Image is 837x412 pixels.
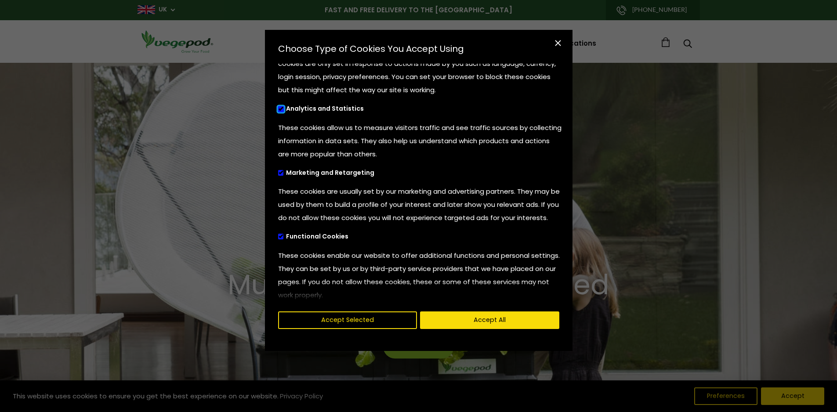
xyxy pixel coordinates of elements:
label: Marketing and Retargeting [278,170,398,176]
p: These cookies are required for the website to run and cannot be switched off. Such cookies are on... [278,44,562,97]
button: Close [548,34,568,54]
p: Choose Type of Cookies You Accept Using [278,43,559,55]
p: These cookies enable our website to offer additional functions and personal settings. They can be... [278,249,562,302]
button: Accept Selected [278,311,417,329]
p: These cookies allow us to measure visitors traffic and see traffic sources by collecting informat... [278,121,562,161]
label: Functional Cookies [278,233,372,240]
label: Analytics and Statistics [278,105,387,112]
p: These cookies are usually set by our marketing and advertising partners. They may be used by them... [278,185,562,224]
button: Accept All [420,311,559,329]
